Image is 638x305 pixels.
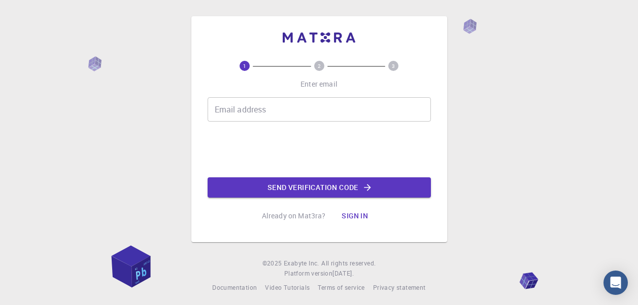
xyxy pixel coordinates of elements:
span: [DATE] . [332,269,354,277]
a: Privacy statement [373,283,426,293]
a: [DATE]. [332,269,354,279]
p: Already on Mat3ra? [262,211,326,221]
span: All rights reserved. [321,258,376,269]
button: Send verification code [208,177,431,198]
text: 1 [243,62,246,69]
a: Video Tutorials [265,283,310,293]
span: Platform version [284,269,332,279]
a: Exabyte Inc. [284,258,319,269]
div: Open Intercom Messenger [603,271,628,295]
iframe: reCAPTCHA [242,130,396,169]
span: Video Tutorials [265,283,310,291]
a: Documentation [212,283,257,293]
text: 3 [392,62,395,69]
span: Exabyte Inc. [284,259,319,267]
span: Privacy statement [373,283,426,291]
button: Sign in [333,206,376,226]
span: Terms of service [318,283,364,291]
p: Enter email [300,79,338,89]
span: Documentation [212,283,257,291]
text: 2 [318,62,321,69]
span: © 2025 [262,258,284,269]
a: Terms of service [318,283,364,293]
